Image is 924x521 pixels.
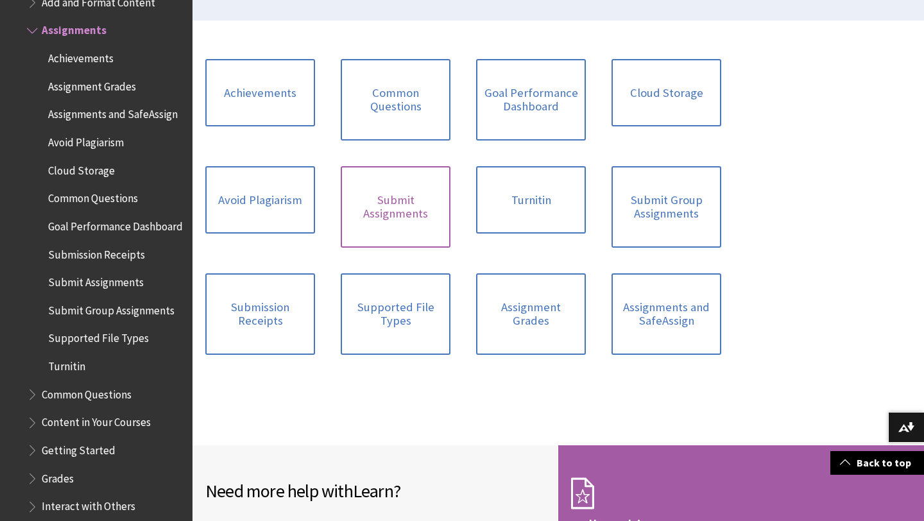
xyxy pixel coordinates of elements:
[205,477,545,504] h2: Need more help with ?
[42,20,107,37] span: Assignments
[48,160,115,177] span: Cloud Storage
[205,273,315,355] a: Submission Receipts
[830,451,924,475] a: Back to top
[612,166,721,248] a: Submit Group Assignments
[48,355,85,373] span: Turnitin
[48,187,138,205] span: Common Questions
[48,271,144,289] span: Submit Assignments
[341,59,450,141] a: Common Questions
[476,59,586,141] a: Goal Performance Dashboard
[612,59,721,127] a: Cloud Storage
[48,104,178,121] span: Assignments and SafeAssign
[48,47,114,65] span: Achievements
[205,166,315,234] a: Avoid Plagiarism
[476,273,586,355] a: Assignment Grades
[42,468,74,485] span: Grades
[48,132,124,149] span: Avoid Plagiarism
[341,273,450,355] a: Supported File Types
[42,412,151,429] span: Content in Your Courses
[48,216,183,233] span: Goal Performance Dashboard
[48,300,175,317] span: Submit Group Assignments
[571,477,594,509] img: Subscription Icon
[341,166,450,248] a: Submit Assignments
[48,328,149,345] span: Supported File Types
[353,479,393,502] span: Learn
[42,384,132,401] span: Common Questions
[48,244,145,261] span: Submission Receipts
[48,76,136,93] span: Assignment Grades
[612,273,721,355] a: Assignments and SafeAssign
[476,166,586,234] a: Turnitin
[205,59,315,127] a: Achievements
[42,496,135,513] span: Interact with Others
[42,440,116,457] span: Getting Started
